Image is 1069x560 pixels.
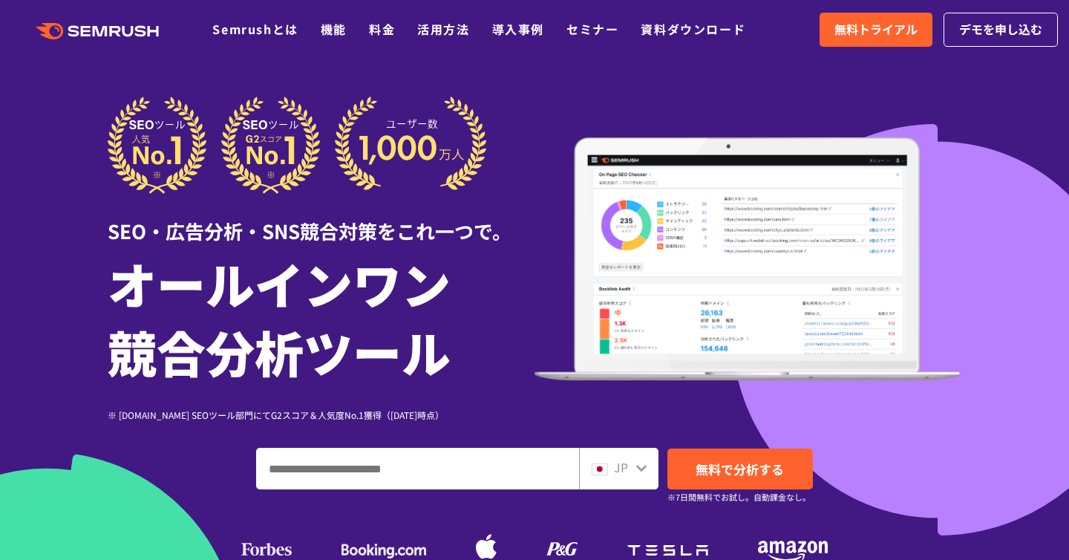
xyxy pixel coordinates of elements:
span: 無料トライアル [834,20,918,39]
span: 無料で分析する [696,460,784,478]
a: 無料で分析する [667,449,813,489]
a: 機能 [321,20,347,38]
a: セミナー [566,20,618,38]
div: ※ [DOMAIN_NAME] SEOツール部門にてG2スコア＆人気度No.1獲得（[DATE]時点） [108,408,534,422]
div: SEO・広告分析・SNS競合対策をこれ一つで。 [108,194,534,245]
h1: オールインワン 競合分析ツール [108,249,534,385]
a: 料金 [369,20,395,38]
small: ※7日間無料でお試し。自動課金なし。 [667,490,811,504]
a: 活用方法 [417,20,469,38]
input: ドメイン、キーワードまたはURLを入力してください [257,449,578,489]
a: Semrushとは [212,20,298,38]
span: デモを申し込む [959,20,1042,39]
a: 導入事例 [492,20,544,38]
span: JP [614,458,628,476]
a: デモを申し込む [944,13,1058,47]
a: 無料トライアル [820,13,932,47]
a: 資料ダウンロード [641,20,745,38]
